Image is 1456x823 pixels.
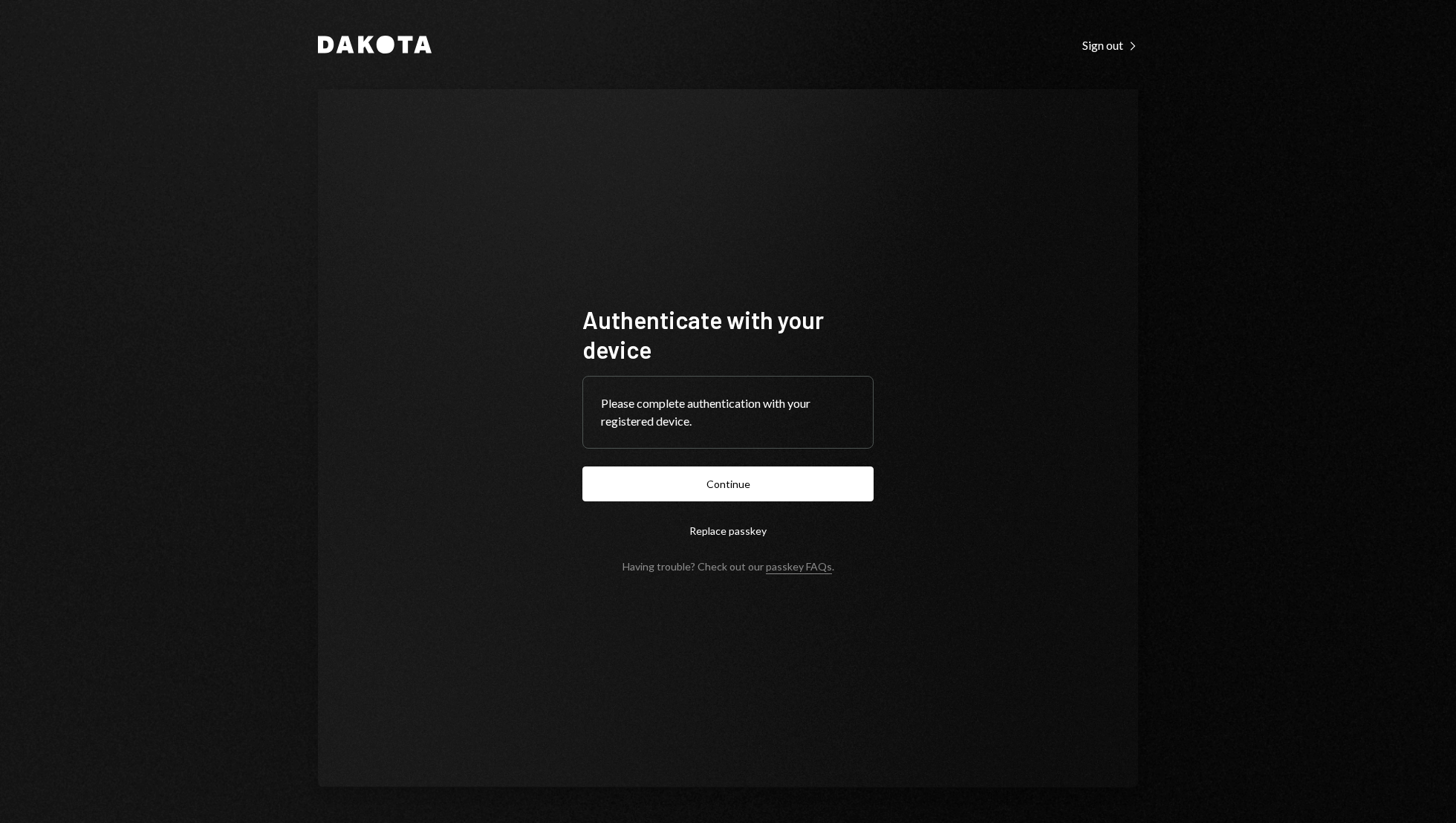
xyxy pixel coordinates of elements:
button: Continue [582,466,874,501]
h1: Authenticate with your device [582,305,874,364]
div: Please complete authentication with your registered device. [601,394,855,430]
button: Replace passkey [582,513,874,548]
a: Sign out [1082,36,1138,53]
div: Sign out [1082,38,1138,53]
div: Having trouble? Check out our . [623,560,834,573]
a: passkey FAQs [766,560,832,574]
